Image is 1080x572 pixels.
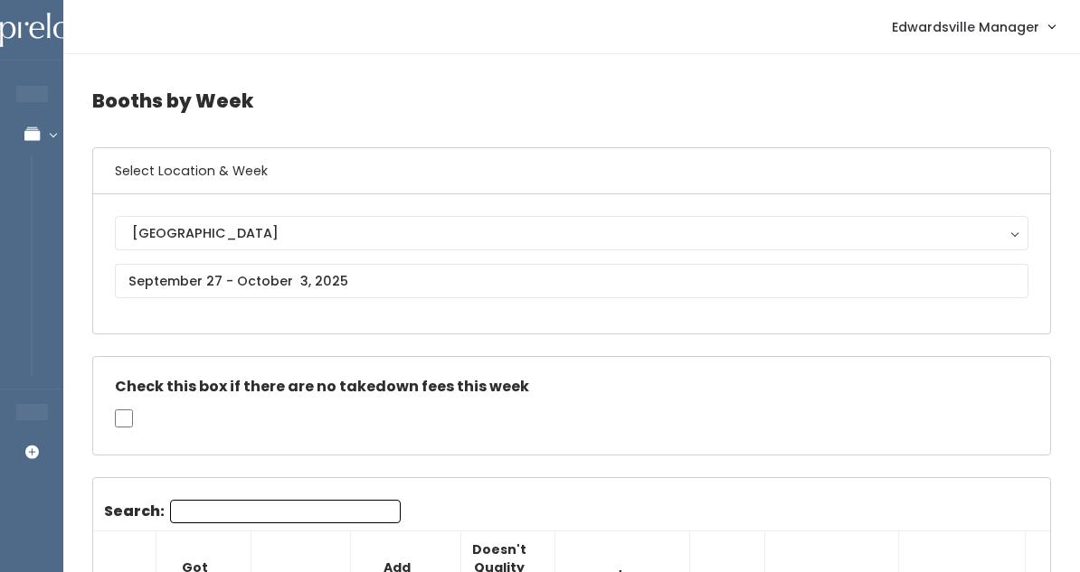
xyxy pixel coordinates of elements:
[892,17,1039,37] span: Edwardsville Manager
[115,264,1028,298] input: September 27 - October 3, 2025
[115,379,1028,395] h5: Check this box if there are no takedown fees this week
[170,500,401,523] input: Search:
[874,7,1073,46] a: Edwardsville Manager
[92,76,1051,126] h4: Booths by Week
[104,500,401,523] label: Search:
[93,148,1050,194] h6: Select Location & Week
[132,223,1011,243] div: [GEOGRAPHIC_DATA]
[115,216,1028,250] button: [GEOGRAPHIC_DATA]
